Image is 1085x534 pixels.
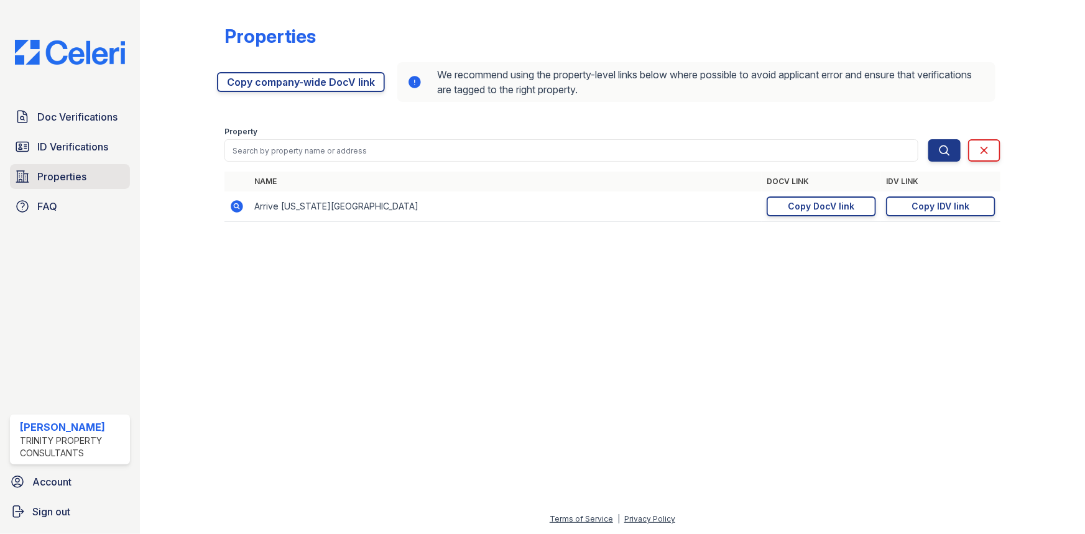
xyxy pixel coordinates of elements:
div: Trinity Property Consultants [20,435,125,459]
a: FAQ [10,194,130,219]
div: Properties [224,25,316,47]
span: FAQ [37,199,57,214]
th: DocV Link [762,172,881,191]
a: Privacy Policy [624,514,675,523]
span: ID Verifications [37,139,108,154]
a: Copy company-wide DocV link [217,72,385,92]
a: Properties [10,164,130,189]
span: Account [32,474,72,489]
a: Doc Verifications [10,104,130,129]
th: Name [249,172,762,191]
div: Copy IDV link [912,200,970,213]
div: We recommend using the property-level links below where possible to avoid applicant error and ens... [397,62,995,102]
div: [PERSON_NAME] [20,420,125,435]
span: Doc Verifications [37,109,118,124]
label: Property [224,127,257,137]
input: Search by property name or address [224,139,918,162]
th: IDV Link [881,172,1000,191]
span: Properties [37,169,86,184]
a: Terms of Service [550,514,613,523]
img: CE_Logo_Blue-a8612792a0a2168367f1c8372b55b34899dd931a85d93a1a3d3e32e68fde9ad4.png [5,40,135,65]
a: Sign out [5,499,135,524]
td: Arrive [US_STATE][GEOGRAPHIC_DATA] [249,191,762,222]
a: Copy IDV link [886,196,995,216]
div: Copy DocV link [788,200,855,213]
a: ID Verifications [10,134,130,159]
a: Copy DocV link [767,196,876,216]
span: Sign out [32,504,70,519]
a: Account [5,469,135,494]
div: | [617,514,620,523]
